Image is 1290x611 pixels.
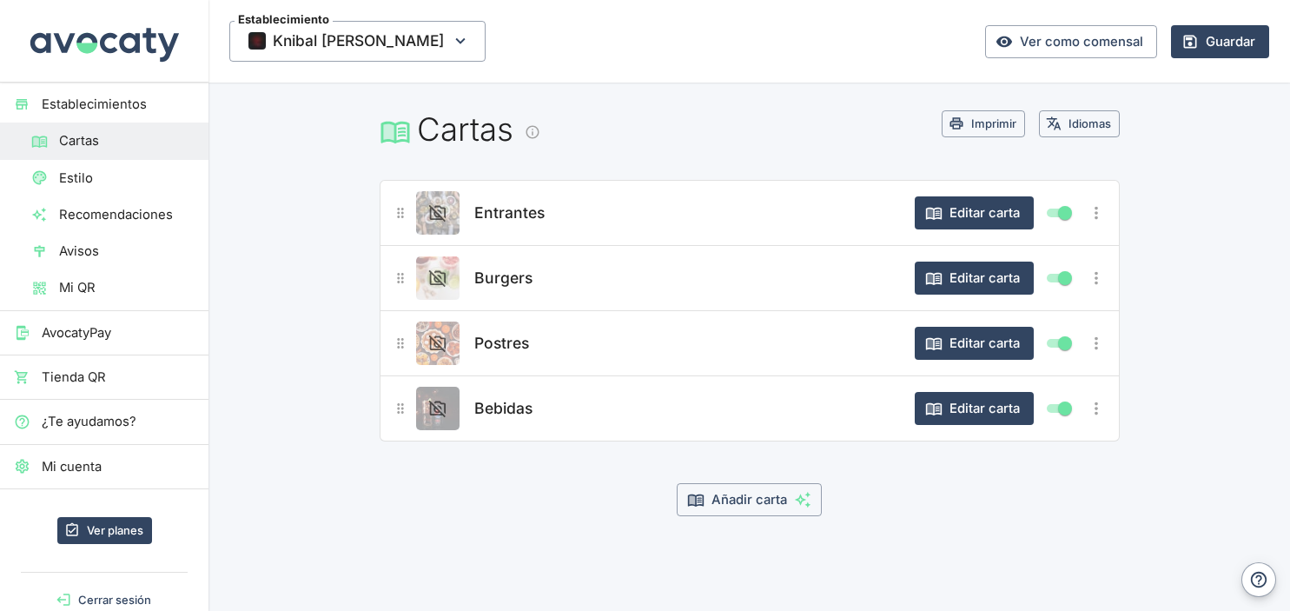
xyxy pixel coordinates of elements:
button: Entrantes [470,194,549,232]
button: ¿A qué carta? [388,266,413,291]
span: Mostrar / ocultar [1055,268,1075,289]
span: Recomendaciones [59,205,195,224]
img: Bebidas [416,387,460,430]
span: ¿Te ayudamos? [42,412,195,431]
span: Establecimiento [235,14,333,25]
img: Burgers [416,256,460,300]
button: ¿A qué carta? [388,331,413,356]
span: Mostrar / ocultar [1055,203,1075,223]
img: Entrantes [416,191,460,235]
button: Burgers [470,259,537,297]
img: Postres [416,322,460,365]
button: Editar producto [416,322,460,365]
span: Burgers [474,266,533,290]
span: Establecimientos [42,95,195,114]
button: Editar producto [416,191,460,235]
button: Más opciones [1082,329,1110,357]
button: Más opciones [1082,395,1110,422]
img: Thumbnail [248,32,266,50]
button: Más opciones [1082,264,1110,292]
button: Información [520,120,546,145]
button: Más opciones [1082,199,1110,227]
button: Imprimir [942,110,1025,137]
button: Bebidas [470,389,537,428]
button: Editar carta [915,327,1034,360]
button: Ayuda y contacto [1241,562,1276,597]
span: Postres [474,331,529,355]
span: Mi cuenta [42,457,195,476]
span: Mostrar / ocultar [1055,398,1075,419]
button: Idiomas [1039,110,1120,137]
h1: Cartas [380,110,942,149]
span: Estilo [59,169,195,188]
button: Editar producto [416,387,460,430]
span: Mi QR [59,278,195,297]
span: Cartas [59,131,195,150]
button: Editar producto [416,256,460,300]
span: Knibal [PERSON_NAME] [229,21,486,61]
span: AvocatyPay [42,323,195,342]
button: EstablecimientoThumbnailKnibal [PERSON_NAME] [229,21,486,61]
span: Tienda QR [42,368,195,387]
button: Añadir carta [677,483,822,516]
button: Guardar [1171,25,1269,58]
a: Ver como comensal [985,25,1157,58]
span: Knibal [PERSON_NAME] [273,28,444,54]
button: Editar carta [915,392,1034,425]
button: Postres [470,324,533,362]
span: Bebidas [474,396,533,421]
span: Avisos [59,242,195,261]
a: Ver planes [57,517,152,544]
span: Entrantes [474,201,545,225]
button: Editar carta [915,196,1034,229]
button: Editar carta [915,262,1034,295]
span: Mostrar / ocultar [1055,333,1075,354]
button: ¿A qué carta? [388,201,413,226]
button: ¿A qué carta? [388,396,413,422]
